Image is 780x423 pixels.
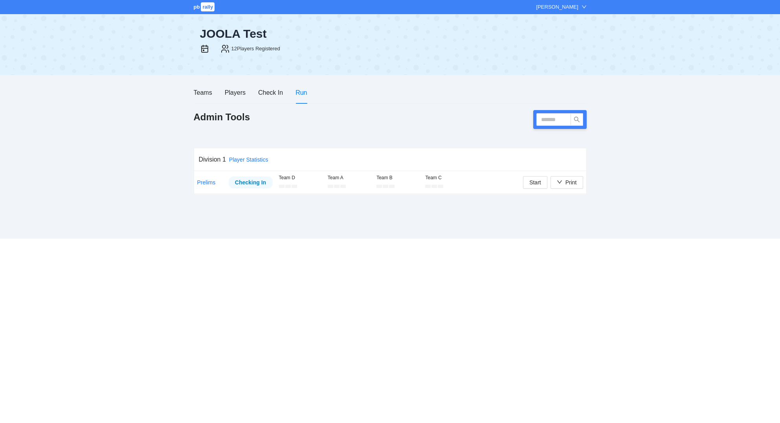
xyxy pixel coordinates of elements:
[199,154,226,164] div: Division 1
[258,88,283,97] div: Check In
[197,179,216,186] a: Prelims
[194,111,250,123] h1: Admin Tools
[194,4,200,10] span: pb
[201,2,215,11] span: rally
[225,88,246,97] div: Players
[235,178,267,187] div: Checking In
[200,27,423,41] div: JOOLA Test
[229,156,268,163] a: Player Statistics
[194,88,212,97] div: Teams
[582,4,587,9] span: down
[557,179,562,185] span: down
[571,113,583,126] button: search
[295,88,307,97] div: Run
[571,116,583,123] span: search
[194,4,216,10] a: pbrally
[425,174,468,182] div: Team C
[551,176,583,189] button: Print
[231,45,280,53] div: 12 Players Registered
[279,174,321,182] div: Team D
[536,3,578,11] div: [PERSON_NAME]
[529,178,541,187] span: Start
[376,174,419,182] div: Team B
[565,178,577,187] div: Print
[328,174,370,182] div: Team A
[523,176,547,189] button: Start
